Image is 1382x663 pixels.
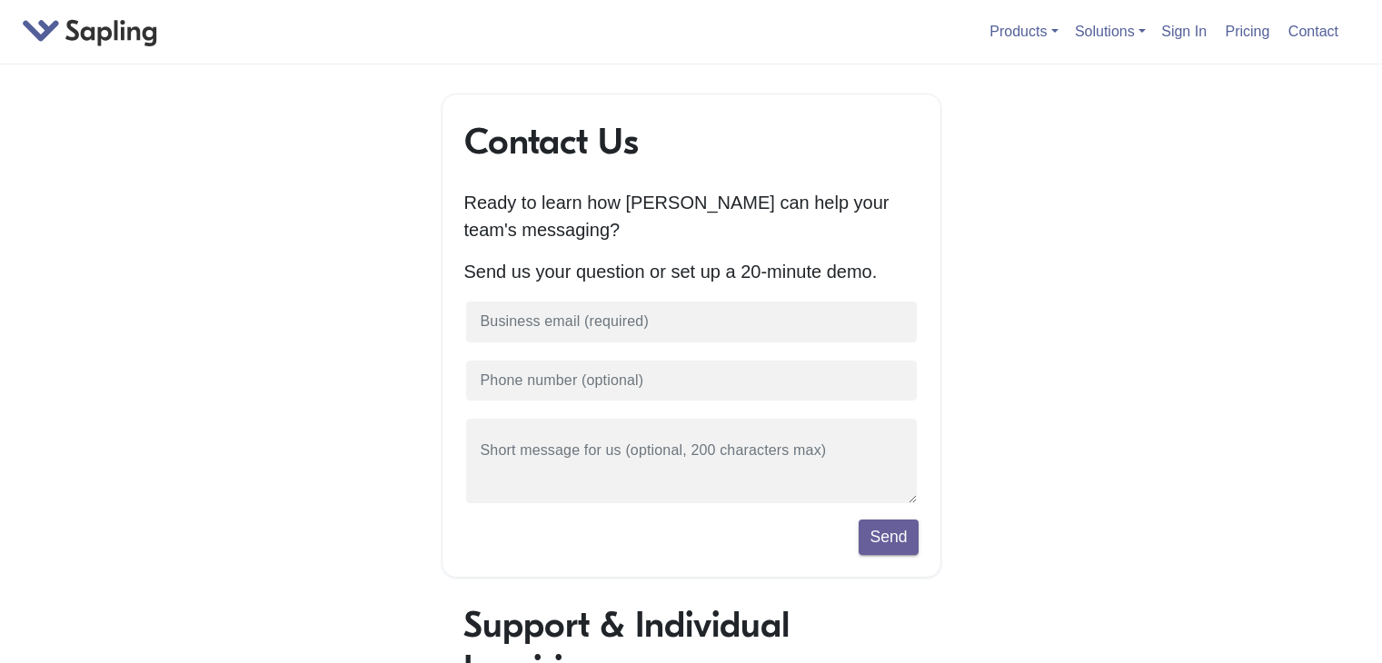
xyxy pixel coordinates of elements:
input: Phone number (optional) [464,359,919,403]
p: Ready to learn how [PERSON_NAME] can help your team's messaging? [464,189,919,243]
p: Send us your question or set up a 20-minute demo. [464,258,919,285]
a: Products [989,24,1058,39]
input: Business email (required) [464,300,919,344]
a: Solutions [1075,24,1146,39]
h1: Contact Us [464,120,919,163]
a: Sign In [1154,16,1214,46]
button: Send [859,520,918,554]
a: Pricing [1218,16,1278,46]
a: Contact [1281,16,1346,46]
